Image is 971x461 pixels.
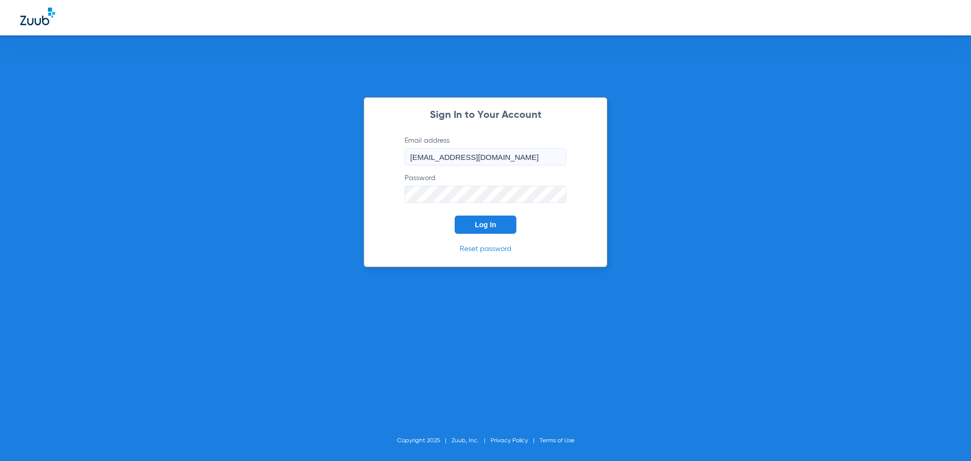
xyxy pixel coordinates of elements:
[397,436,452,446] li: Copyright 2025
[460,245,511,253] a: Reset password
[20,8,55,25] img: Zuub Logo
[405,186,566,203] input: Password
[405,136,566,165] label: Email address
[452,436,491,446] li: Zuub, Inc.
[475,221,496,229] span: Log In
[491,438,528,444] a: Privacy Policy
[405,148,566,165] input: Email address
[389,110,582,120] h2: Sign In to Your Account
[540,438,575,444] a: Terms of Use
[455,216,516,234] button: Log In
[405,173,566,203] label: Password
